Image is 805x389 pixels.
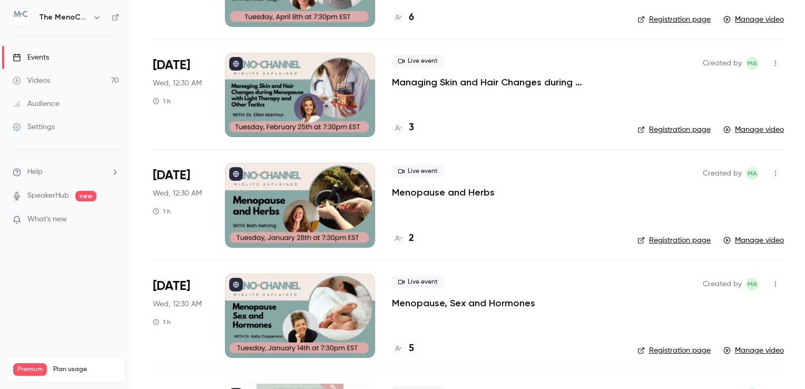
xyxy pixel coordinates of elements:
[153,188,202,199] span: Wed, 12:30 AM
[153,318,171,326] div: 1 h
[637,345,711,356] a: Registration page
[748,167,757,180] span: MA
[723,124,784,135] a: Manage video
[27,214,67,225] span: What's new
[746,167,759,180] span: Melissa Ashley
[153,278,190,295] span: [DATE]
[637,235,711,246] a: Registration page
[409,231,414,246] h4: 2
[409,11,414,25] h4: 6
[392,276,444,288] span: Live event
[13,75,50,86] div: Videos
[723,235,784,246] a: Manage video
[13,99,60,109] div: Audience
[153,97,171,105] div: 1 h
[746,278,759,290] span: Melissa Ashley
[106,215,119,225] iframe: Noticeable Trigger
[153,163,208,247] div: Jan 28 Tue, 7:30 PM (America/New York)
[53,365,119,374] span: Plan usage
[637,14,711,25] a: Registration page
[13,167,119,178] li: help-dropdown-opener
[75,191,96,201] span: new
[392,165,444,178] span: Live event
[392,76,621,89] a: Managing Skin and Hair Changes during Menopause w/ [MEDICAL_DATA] and Other Tactics
[409,342,414,356] h4: 5
[27,190,69,201] a: SpeakerHub
[39,12,89,23] h6: The MenoChannel
[153,53,208,137] div: Feb 25 Tue, 7:30 PM (America/New York)
[153,274,208,358] div: Jan 14 Tue, 7:30 PM (America/New York)
[153,207,171,216] div: 1 h
[13,9,30,26] img: The MenoChannel
[153,78,202,89] span: Wed, 12:30 AM
[703,167,742,180] span: Created by
[703,57,742,70] span: Created by
[748,278,757,290] span: MA
[392,121,414,135] a: 3
[13,363,47,376] span: Premium
[409,121,414,135] h4: 3
[13,122,55,132] div: Settings
[153,167,190,184] span: [DATE]
[153,57,190,74] span: [DATE]
[392,297,535,309] a: Menopause, Sex and Hormones
[392,55,444,67] span: Live event
[13,52,49,63] div: Events
[27,167,43,178] span: Help
[748,57,757,70] span: MA
[392,11,414,25] a: 6
[392,342,414,356] a: 5
[703,278,742,290] span: Created by
[723,345,784,356] a: Manage video
[153,299,202,309] span: Wed, 12:30 AM
[723,14,784,25] a: Manage video
[637,124,711,135] a: Registration page
[392,231,414,246] a: 2
[392,186,495,199] a: Menopause and Herbs
[746,57,759,70] span: Melissa Ashley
